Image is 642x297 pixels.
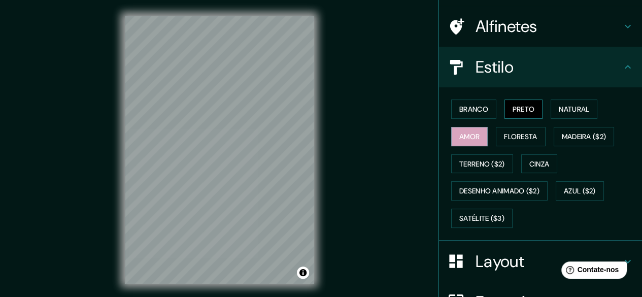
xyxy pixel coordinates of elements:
font: Preto [513,105,535,114]
font: Alfinetes [476,16,537,37]
div: Estilo [439,47,642,87]
font: Layout [476,251,524,272]
button: Madeira ($2) [554,127,615,146]
button: Terreno ($2) [451,154,513,174]
button: Branco [451,100,496,119]
font: Cinza [529,159,550,169]
font: Azul ($2) [564,187,596,196]
button: Alternar atribuição [297,267,309,279]
button: Amor [451,127,488,146]
div: Alfinetes [439,6,642,47]
font: Amor [459,132,480,141]
button: Natural [551,100,597,119]
canvas: Mapa [125,16,314,284]
iframe: Iniciador de widget de ajuda [552,257,631,286]
font: Branco [459,105,488,114]
div: Layout [439,241,642,282]
button: Cinza [521,154,558,174]
button: Preto [504,100,543,119]
font: Satélite ($3) [459,214,504,223]
button: Desenho animado ($2) [451,181,548,201]
font: Terreno ($2) [459,159,505,169]
font: Madeira ($2) [562,132,606,141]
button: Satélite ($3) [451,209,513,228]
font: Estilo [476,56,514,78]
button: Floresta [496,127,545,146]
button: Azul ($2) [556,181,604,201]
font: Desenho animado ($2) [459,187,539,196]
font: Floresta [504,132,537,141]
font: Natural [559,105,589,114]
